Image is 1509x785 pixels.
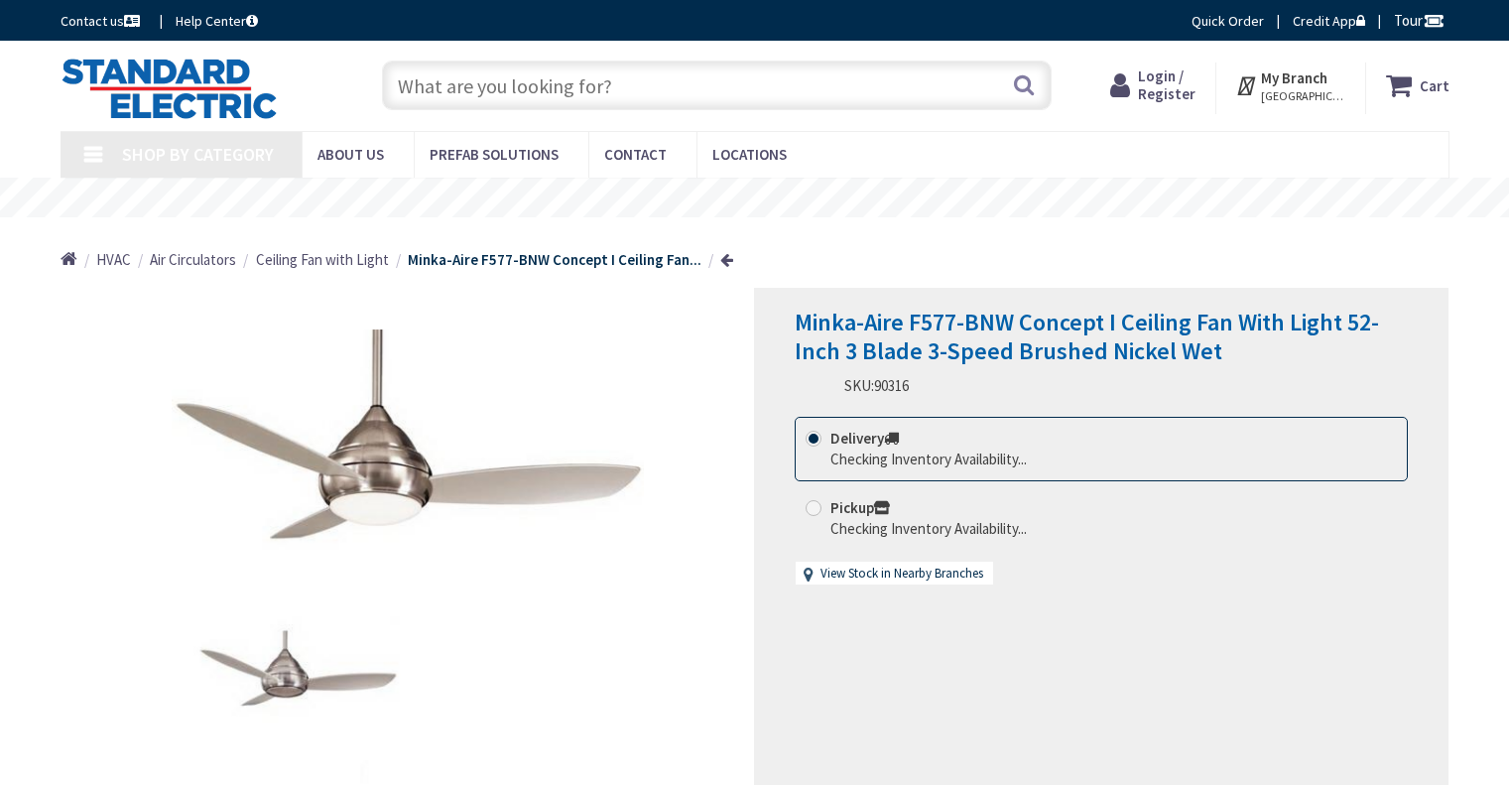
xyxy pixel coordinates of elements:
[604,145,667,164] span: Contact
[830,498,890,517] strong: Pickup
[61,11,144,31] a: Contact us
[317,145,384,164] span: About Us
[830,518,1027,539] div: Checking Inventory Availability...
[256,250,389,269] span: Ceiling Fan with Light
[830,449,1027,469] div: Checking Inventory Availability...
[844,375,909,396] div: SKU:
[96,249,131,270] a: HVAC
[874,376,909,395] span: 90316
[150,250,236,269] span: Air Circulators
[712,145,787,164] span: Locations
[1235,67,1345,103] div: My Branch [GEOGRAPHIC_DATA], [GEOGRAPHIC_DATA]
[795,307,1379,366] span: Minka-Aire F577-BNW Concept I Ceiling Fan With Light 52-Inch 3 Blade 3-Speed Brushed Nickel Wet
[150,249,236,270] a: Air Circulators
[1261,88,1345,104] span: [GEOGRAPHIC_DATA], [GEOGRAPHIC_DATA]
[430,145,559,164] span: Prefab Solutions
[1293,11,1365,31] a: Credit App
[408,250,701,269] strong: Minka-Aire F577-BNW Concept I Ceiling Fan...
[1110,67,1195,103] a: Login / Register
[122,143,274,166] span: Shop By Category
[1386,67,1449,103] a: Cart
[830,429,899,448] strong: Delivery
[1261,68,1327,87] strong: My Branch
[176,11,258,31] a: Help Center
[96,250,131,269] span: HVAC
[1420,67,1449,103] strong: Cart
[1138,66,1195,103] span: Login / Register
[1394,11,1445,30] span: Tour
[256,249,389,270] a: Ceiling Fan with Light
[820,565,983,584] a: View Stock in Nearby Branches
[61,58,278,119] img: Standard Electric
[441,189,1069,210] rs-layer: Coronavirus: Our Commitment to Our Employees and Customers
[382,61,1052,110] input: What are you looking for?
[1192,11,1264,31] a: Quick Order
